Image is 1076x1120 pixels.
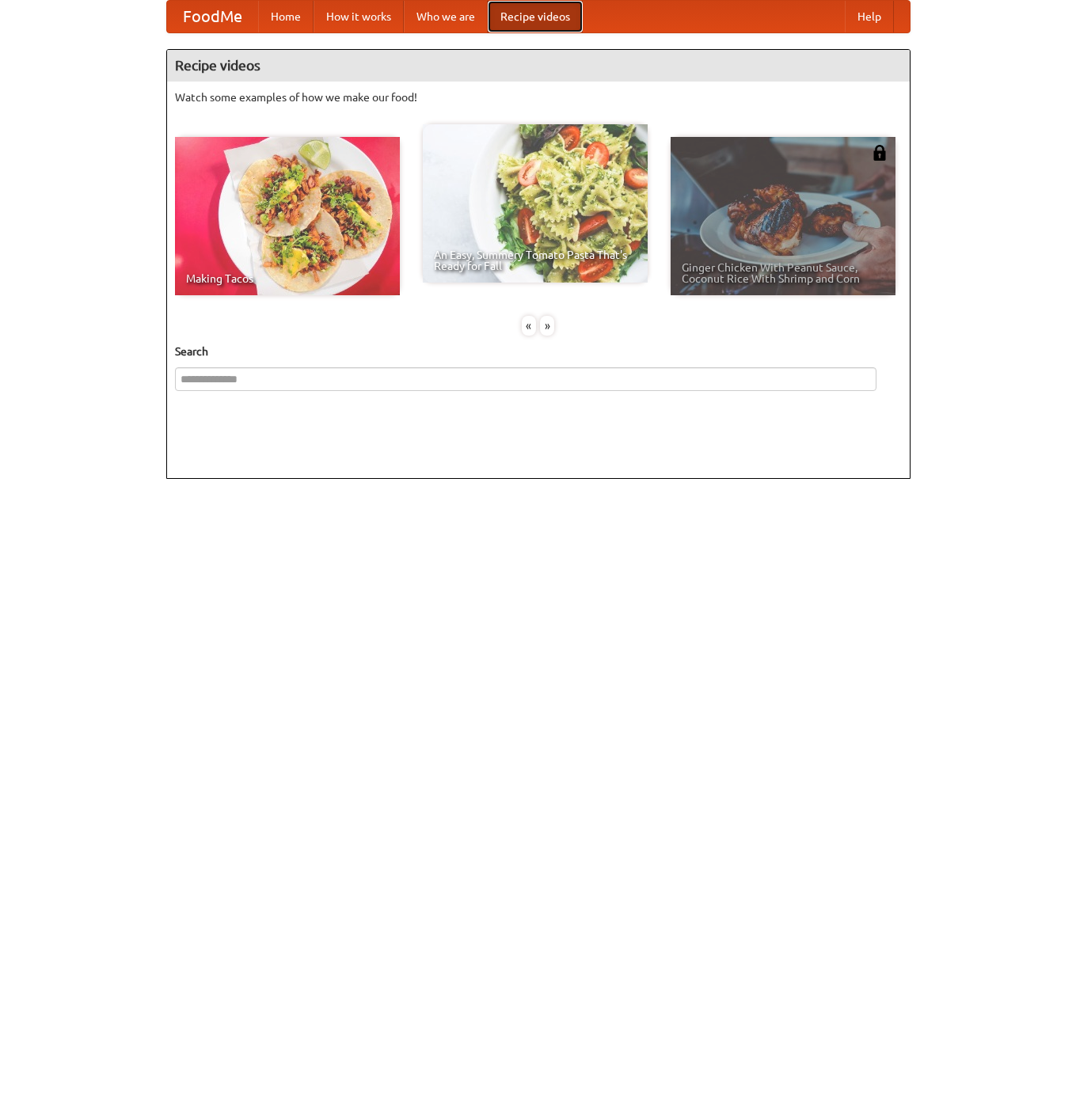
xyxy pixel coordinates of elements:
span: Making Tacos [186,273,389,284]
a: Home [258,1,314,32]
a: An Easy, Summery Tomato Pasta That's Ready for Fall [423,124,648,283]
span: An Easy, Summery Tomato Pasta That's Ready for Fall [434,249,637,271]
h4: Recipe videos [167,50,910,82]
a: Help [845,1,894,32]
a: Recipe videos [488,1,583,32]
a: FoodMe [167,1,258,32]
a: Making Tacos [175,137,400,295]
img: 483408.png [872,145,888,161]
a: How it works [314,1,404,32]
p: Watch some examples of how we make our food! [175,89,902,105]
div: » [540,316,554,336]
a: Who we are [404,1,488,32]
h5: Search [175,344,902,359]
div: « [522,316,536,336]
